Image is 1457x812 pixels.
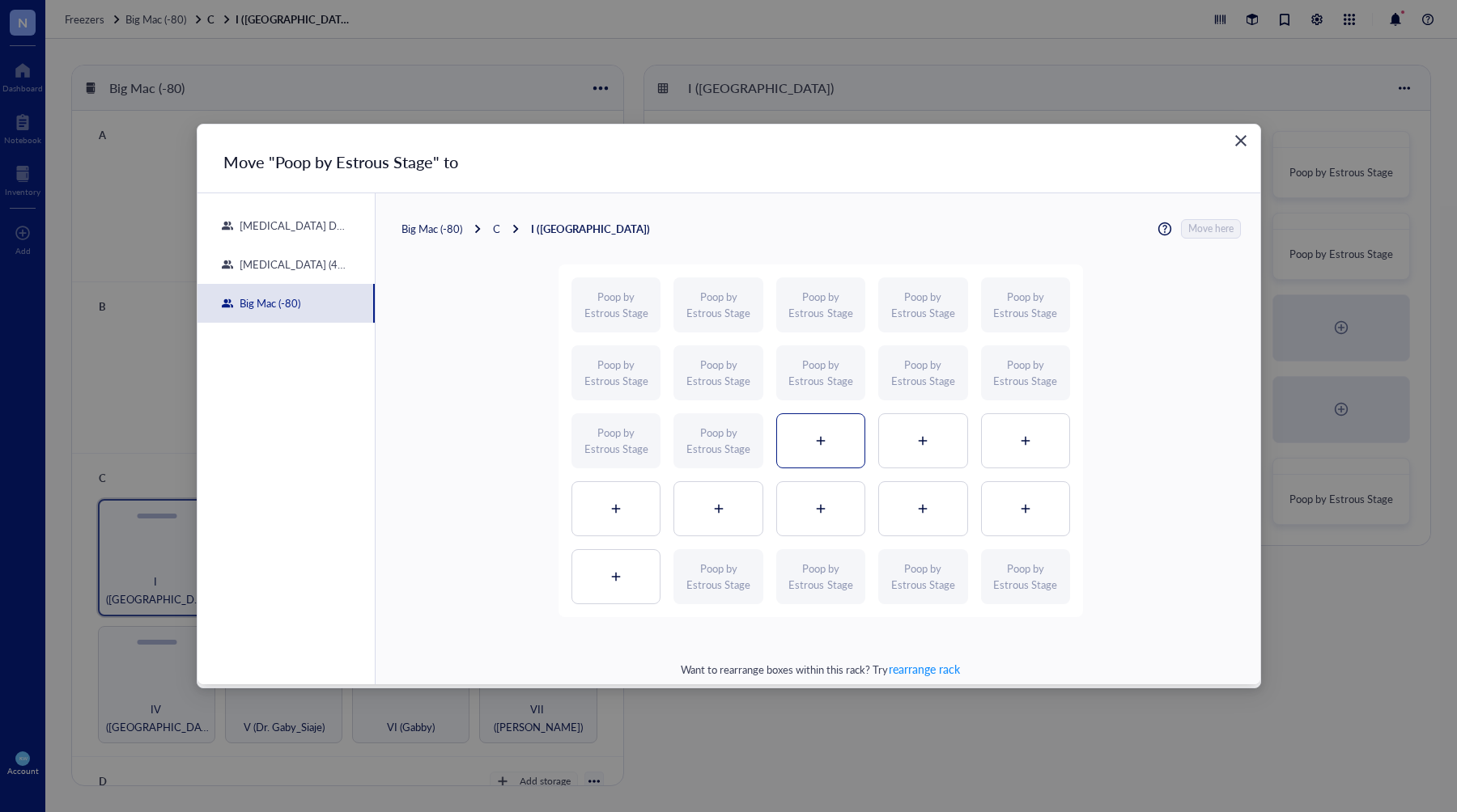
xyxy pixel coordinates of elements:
div: Big Mac (-80) [401,222,462,236]
div: Poop by Estrous Stage [786,289,856,321]
div: Poop by Estrous Stage [888,560,958,593]
div: Poop by Estrous Stage [581,289,651,321]
div: Poop by Estrous Stage [991,357,1060,389]
div: I ([GEOGRAPHIC_DATA]) [531,222,650,236]
button: rearrange rack [888,656,961,682]
div: Poop by Estrous Stage [683,425,753,457]
button: Close [1228,137,1254,163]
div: Poop by Estrous Stage [581,357,651,389]
span: rearrange rack [889,661,960,677]
span: Close [1228,141,1254,160]
div: Move "Poop by Estrous Stage" to [223,150,458,173]
div: [MEDICAL_DATA] (4C Fridge Lab) [233,257,349,272]
div: Poop by Estrous Stage [991,289,1060,321]
div: Poop by Estrous Stage [683,357,753,389]
div: Poop by Estrous Stage [991,560,1060,593]
div: Poop by Estrous Stage [683,289,753,321]
div: [MEDICAL_DATA] Dewer [233,218,349,233]
div: Poop by Estrous Stage [888,357,958,389]
div: Poop by Estrous Stage [786,357,856,389]
div: Poop by Estrous Stage [683,560,753,593]
div: Poop by Estrous Stage [581,425,651,457]
div: C [493,222,500,236]
div: Want to rearrange boxes within this rack? Try [401,656,1241,682]
button: Move here [1181,219,1241,239]
div: Big Mac (-80) [233,296,300,311]
div: Poop by Estrous Stage [786,560,856,593]
div: Poop by Estrous Stage [888,289,958,321]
